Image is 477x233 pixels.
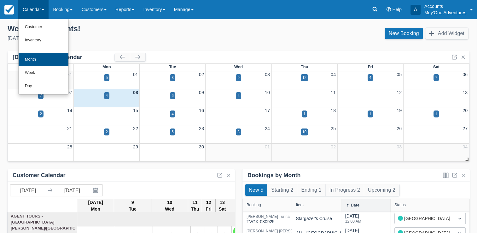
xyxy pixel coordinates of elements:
[13,54,115,61] div: [DATE] Booking Calendar
[247,217,290,220] a: [PERSON_NAME] TurinaTVGK-080925
[425,28,468,39] button: Add Widget
[303,111,305,117] div: 1
[296,203,304,207] div: Item
[392,7,402,12] span: Help
[199,72,204,77] a: 02
[397,72,402,77] a: 05
[397,144,402,149] a: 03
[106,75,108,81] div: 5
[8,24,234,33] div: Welcome , Accounts !
[331,144,336,149] a: 02
[67,108,72,113] a: 14
[410,5,421,15] div: A
[245,184,267,196] button: New 5
[369,111,371,117] div: 1
[67,144,72,149] a: 28
[462,108,468,113] a: 20
[215,199,229,213] th: 13 Sat
[19,34,68,47] a: Inventory
[8,35,234,42] div: [DATE]
[397,126,402,131] a: 26
[67,72,72,77] a: 31
[265,144,270,149] a: 01
[172,129,174,135] div: 5
[331,108,336,113] a: 18
[133,144,138,149] a: 29
[297,184,325,196] button: Ending 1
[387,7,391,12] i: Help
[462,126,468,131] a: 27
[424,3,466,9] p: Accounts
[67,126,72,131] a: 21
[247,172,301,179] div: Bookings by Month
[237,75,240,81] div: 9
[364,184,399,196] button: Upcoming 2
[133,108,138,113] a: 15
[151,199,188,213] th: 10 Wed
[462,90,468,95] a: 13
[172,93,174,99] div: 6
[106,129,108,135] div: 2
[199,90,204,95] a: 09
[19,21,68,34] a: Customer
[265,90,270,95] a: 10
[67,90,72,95] a: 07
[385,28,423,39] a: New Booking
[10,185,46,196] input: Start Date
[133,126,138,131] a: 22
[247,215,290,218] div: [PERSON_NAME] Turina
[302,75,306,81] div: 12
[133,72,138,77] a: 01
[13,172,66,179] div: Customer Calendar
[188,199,202,213] th: 11 Thu
[18,19,69,95] ul: Calendar
[265,108,270,113] a: 17
[199,144,204,149] a: 30
[397,90,402,95] a: 12
[351,203,359,207] div: Date
[301,64,308,69] span: Thu
[433,64,439,69] span: Sat
[199,108,204,113] a: 16
[40,111,42,117] div: 2
[247,215,290,225] div: TVGK-080925
[457,215,463,222] span: Dropdown icon
[199,126,204,131] a: 23
[19,80,68,93] a: Day
[331,126,336,131] a: 25
[55,185,90,196] input: End Date
[397,108,402,113] a: 19
[169,64,176,69] span: Tue
[19,66,68,80] a: Week
[90,185,102,196] button: Interact with the calendar and add the check-in date for your trip.
[172,111,174,117] div: 4
[302,129,306,135] div: 10
[172,75,174,81] div: 3
[369,75,371,81] div: 4
[229,199,267,213] th: 14 Sun
[133,90,138,95] a: 08
[102,64,111,69] span: Mon
[265,72,270,77] a: 03
[424,9,466,16] p: Muy'Ono Adventures
[462,144,468,149] a: 04
[106,93,108,99] div: 4
[267,184,297,196] button: Starting 2
[331,90,336,95] a: 11
[394,203,406,207] div: Status
[19,53,68,66] a: Month
[234,64,243,69] span: Wed
[398,215,451,222] div: [GEOGRAPHIC_DATA]
[247,229,310,233] div: [PERSON_NAME] [PERSON_NAME]
[326,184,364,196] button: In Progress 2
[331,72,336,77] a: 04
[368,64,373,69] span: Fri
[462,72,468,77] a: 06
[345,213,361,227] div: [DATE]
[435,75,437,81] div: 7
[296,215,332,222] div: Stargazer's Cruise
[265,126,270,131] a: 24
[202,199,215,213] th: 12 Fri
[435,111,437,117] div: 1
[345,219,361,223] div: 12:00 AM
